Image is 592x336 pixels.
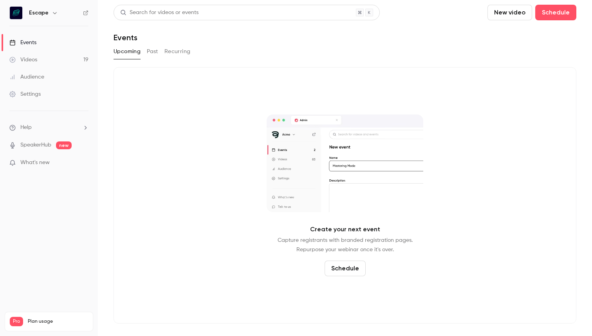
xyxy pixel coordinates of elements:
iframe: Noticeable Trigger [79,159,88,166]
span: new [56,141,72,149]
span: Plan usage [28,318,88,325]
img: Escape [10,7,22,19]
a: SpeakerHub [20,141,51,149]
button: Schedule [535,5,576,20]
button: Recurring [164,45,191,58]
h6: Escape [29,9,49,17]
button: New video [487,5,532,20]
div: Settings [9,90,41,98]
span: Pro [10,317,23,326]
div: Audience [9,73,44,81]
button: Past [147,45,158,58]
span: Help [20,123,32,132]
div: Search for videos or events [120,9,199,17]
button: Upcoming [114,45,141,58]
div: Videos [9,56,37,64]
p: Capture registrants with branded registration pages. Repurpose your webinar once it's over. [278,236,413,254]
button: Schedule [325,261,366,276]
h1: Events [114,33,137,42]
li: help-dropdown-opener [9,123,88,132]
p: Create your next event [310,225,380,234]
div: Events [9,39,36,46]
span: What's new [20,159,50,167]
